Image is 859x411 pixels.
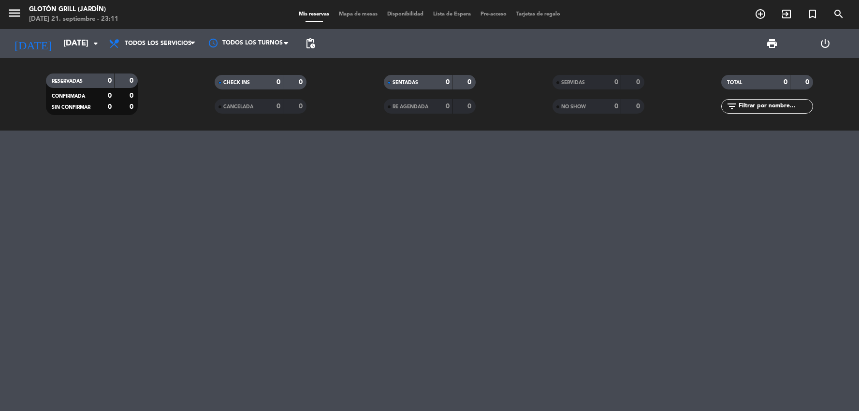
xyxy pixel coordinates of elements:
strong: 0 [130,103,135,110]
i: turned_in_not [807,8,818,20]
strong: 0 [784,79,787,86]
button: menu [7,6,22,24]
span: SIN CONFIRMAR [52,105,90,110]
span: Todos los servicios [125,40,191,47]
i: search [833,8,844,20]
i: filter_list [726,101,738,112]
strong: 0 [108,103,112,110]
strong: 0 [636,79,642,86]
i: add_circle_outline [755,8,766,20]
span: CHECK INS [223,80,250,85]
i: [DATE] [7,33,58,54]
span: CANCELADA [223,104,253,109]
span: print [766,38,778,49]
span: NO SHOW [561,104,586,109]
strong: 0 [299,79,305,86]
strong: 0 [108,92,112,99]
strong: 0 [467,79,473,86]
span: Pre-acceso [476,12,511,17]
span: SENTADAS [393,80,418,85]
i: exit_to_app [781,8,792,20]
strong: 0 [636,103,642,110]
div: [DATE] 21. septiembre - 23:11 [29,15,118,24]
div: Glotón Grill (Jardín) [29,5,118,15]
span: RE AGENDADA [393,104,428,109]
strong: 0 [446,103,450,110]
strong: 0 [446,79,450,86]
strong: 0 [614,79,618,86]
span: Tarjetas de regalo [511,12,565,17]
span: TOTAL [727,80,742,85]
i: menu [7,6,22,20]
span: pending_actions [305,38,316,49]
span: Mis reservas [294,12,334,17]
strong: 0 [130,92,135,99]
strong: 0 [614,103,618,110]
strong: 0 [108,77,112,84]
strong: 0 [299,103,305,110]
span: SERVIDAS [561,80,585,85]
i: arrow_drop_down [90,38,102,49]
span: Lista de Espera [428,12,476,17]
strong: 0 [467,103,473,110]
span: Mapa de mesas [334,12,382,17]
strong: 0 [130,77,135,84]
strong: 0 [805,79,811,86]
span: CONFIRMADA [52,94,85,99]
i: power_settings_new [819,38,831,49]
strong: 0 [277,79,280,86]
span: Disponibilidad [382,12,428,17]
strong: 0 [277,103,280,110]
span: RESERVADAS [52,79,83,84]
div: LOG OUT [799,29,852,58]
input: Filtrar por nombre... [738,101,813,112]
